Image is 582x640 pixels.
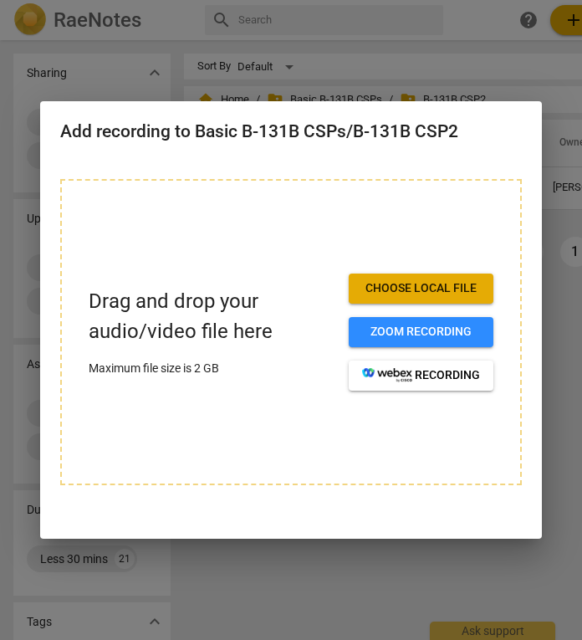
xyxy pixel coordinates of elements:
[349,361,493,391] button: recording
[89,287,335,346] p: Drag and drop your audio/video file here
[362,367,480,384] span: recording
[60,121,522,142] h2: Add recording to Basic B-131B CSPs/B-131B CSP2
[89,360,335,377] p: Maximum file size is 2 GB
[349,317,493,347] button: Zoom recording
[362,324,480,340] span: Zoom recording
[362,280,480,297] span: Choose local file
[349,274,493,304] button: Choose local file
